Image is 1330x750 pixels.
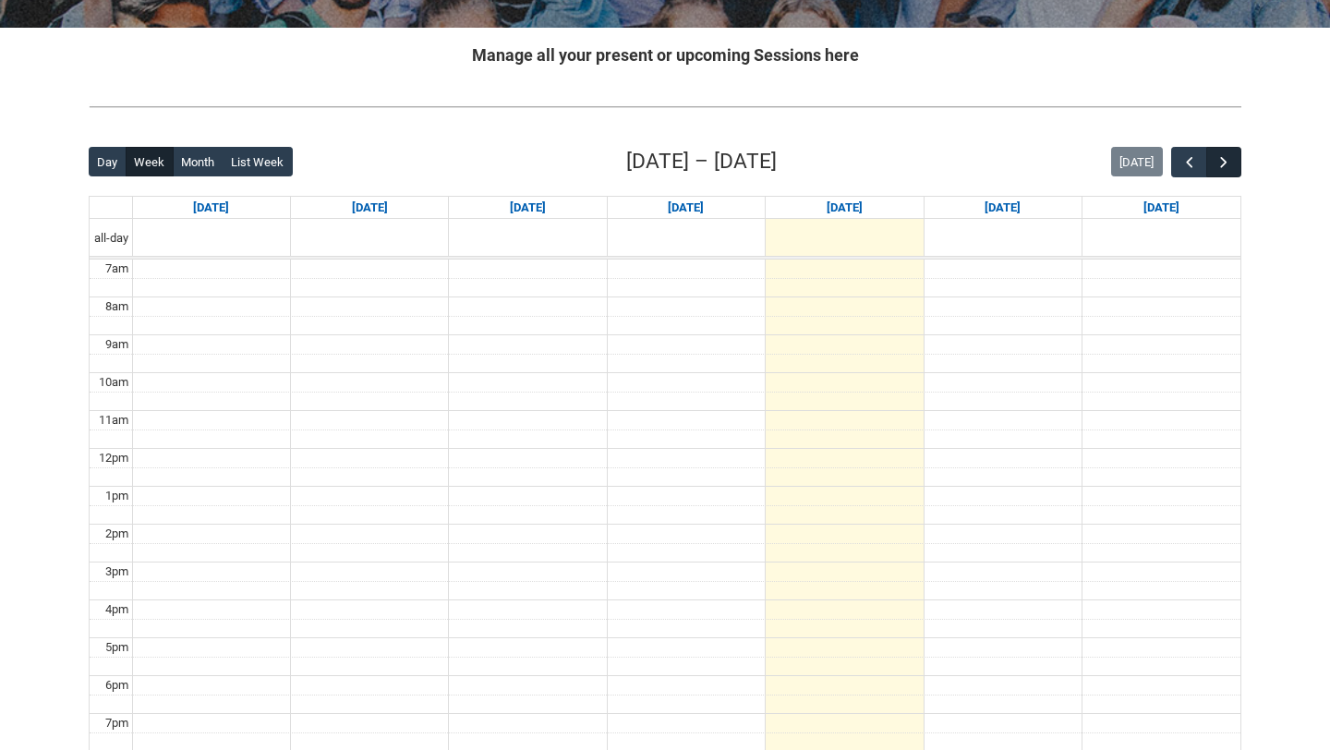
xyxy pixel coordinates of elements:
button: List Week [223,147,293,176]
a: Go to September 11, 2025 [823,197,866,219]
button: Next Week [1206,147,1241,177]
a: Go to September 7, 2025 [189,197,233,219]
div: 11am [95,411,132,429]
button: [DATE] [1111,147,1163,176]
a: Go to September 9, 2025 [506,197,550,219]
h2: [DATE] – [DATE] [626,146,777,177]
div: 4pm [102,600,132,619]
h2: Manage all your present or upcoming Sessions here [89,42,1241,67]
a: Go to September 10, 2025 [664,197,707,219]
div: 8am [102,297,132,316]
div: 12pm [95,449,132,467]
button: Day [89,147,127,176]
div: 7am [102,260,132,278]
a: Go to September 8, 2025 [348,197,392,219]
div: 6pm [102,676,132,695]
span: all-day [91,229,132,248]
div: 3pm [102,562,132,581]
button: Month [173,147,224,176]
div: 7pm [102,714,132,732]
button: Week [126,147,174,176]
div: 1pm [102,487,132,505]
a: Go to September 12, 2025 [981,197,1024,219]
a: Go to September 13, 2025 [1140,197,1183,219]
div: 5pm [102,638,132,657]
div: 10am [95,373,132,392]
div: 2pm [102,525,132,543]
img: REDU_GREY_LINE [89,97,1241,116]
div: 9am [102,335,132,354]
button: Previous Week [1171,147,1206,177]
